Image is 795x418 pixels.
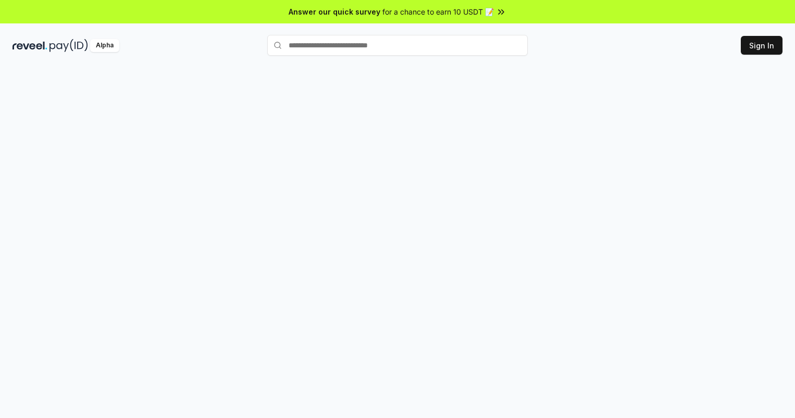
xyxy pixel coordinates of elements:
span: for a chance to earn 10 USDT 📝 [382,6,494,17]
img: reveel_dark [13,39,47,52]
div: Alpha [90,39,119,52]
img: pay_id [49,39,88,52]
button: Sign In [741,36,782,55]
span: Answer our quick survey [289,6,380,17]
